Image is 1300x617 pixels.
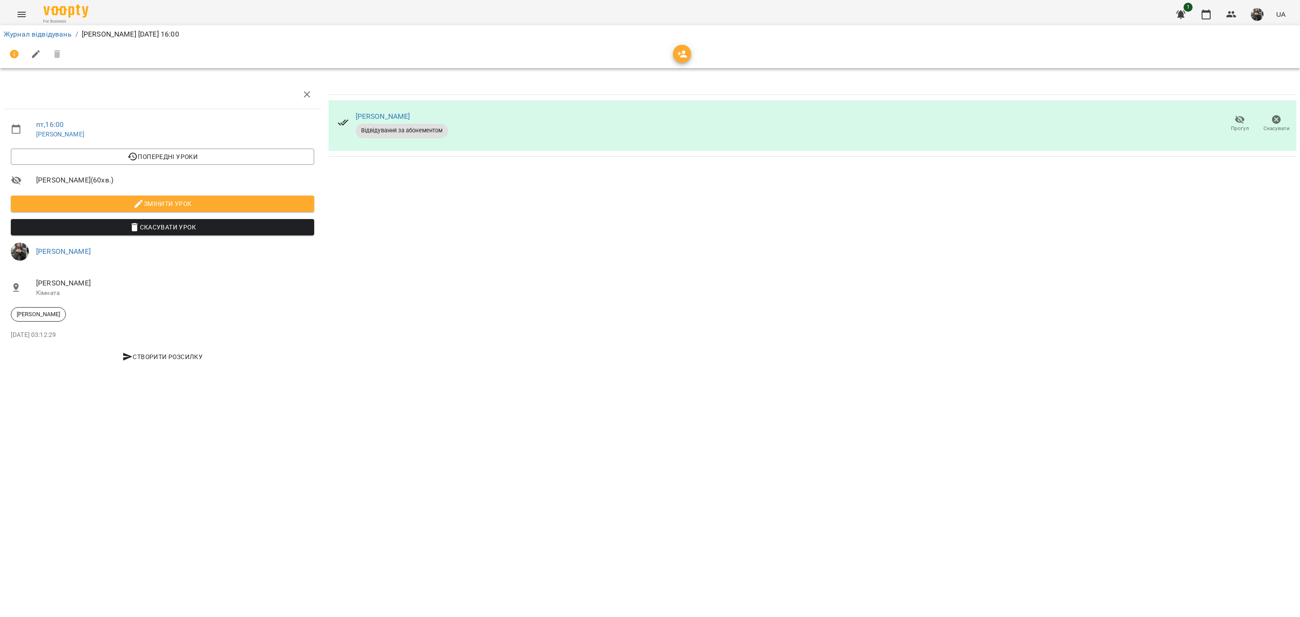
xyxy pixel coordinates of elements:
img: Voopty Logo [43,5,88,18]
button: Створити розсилку [11,349,314,365]
span: Скасувати [1263,125,1290,132]
button: Змінити урок [11,196,314,212]
img: 8337ee6688162bb2290644e8745a615f.jpg [11,243,29,261]
nav: breadcrumb [4,29,1296,40]
button: Скасувати Урок [11,219,314,235]
div: [PERSON_NAME] [11,307,66,322]
p: [DATE] 03:12:29 [11,331,314,340]
span: Відвідування за абонементом [356,126,448,135]
button: Скасувати [1258,111,1295,136]
p: [PERSON_NAME] [DATE] 16:00 [82,29,179,40]
span: [PERSON_NAME] [11,310,65,318]
span: UA [1276,9,1286,19]
button: Прогул [1221,111,1258,136]
a: пт , 16:00 [36,120,64,129]
a: [PERSON_NAME] [36,247,91,256]
a: [PERSON_NAME] [36,131,84,138]
span: [PERSON_NAME] ( 60 хв. ) [36,175,314,186]
span: Змінити урок [18,198,307,209]
a: [PERSON_NAME] [356,112,410,121]
span: For Business [43,19,88,24]
span: Прогул [1231,125,1249,132]
button: Menu [11,4,32,25]
span: Попередні уроки [18,151,307,162]
span: 1 [1184,3,1193,12]
img: 8337ee6688162bb2290644e8745a615f.jpg [1251,8,1263,21]
p: Кімната [36,289,314,298]
span: [PERSON_NAME] [36,278,314,289]
li: / [75,29,78,40]
span: Скасувати Урок [18,222,307,233]
button: Попередні уроки [11,149,314,165]
button: UA [1272,6,1289,23]
a: Журнал відвідувань [4,30,72,38]
span: Створити розсилку [14,351,311,362]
